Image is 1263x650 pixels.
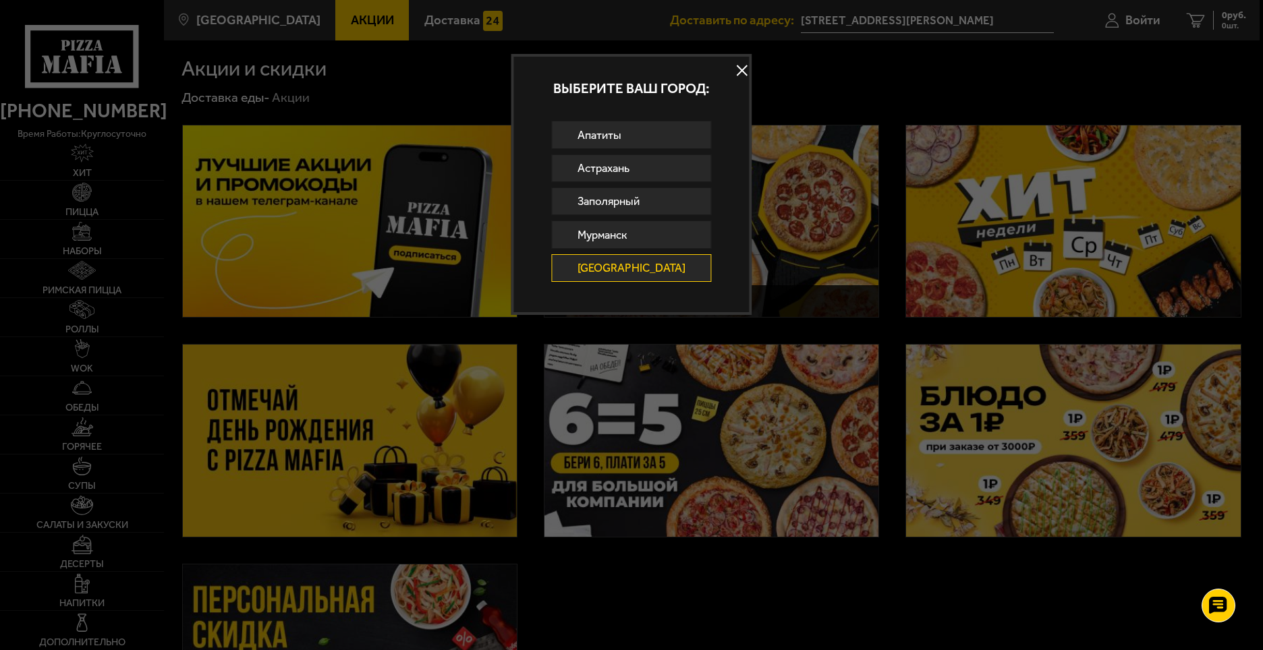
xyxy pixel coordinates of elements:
[552,121,712,148] a: Апатиты
[552,154,712,182] a: Астрахань
[552,220,712,248] a: Мурманск
[552,254,712,282] a: [GEOGRAPHIC_DATA]
[513,82,749,96] p: Выберите ваш город:
[552,187,712,215] a: Заполярный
